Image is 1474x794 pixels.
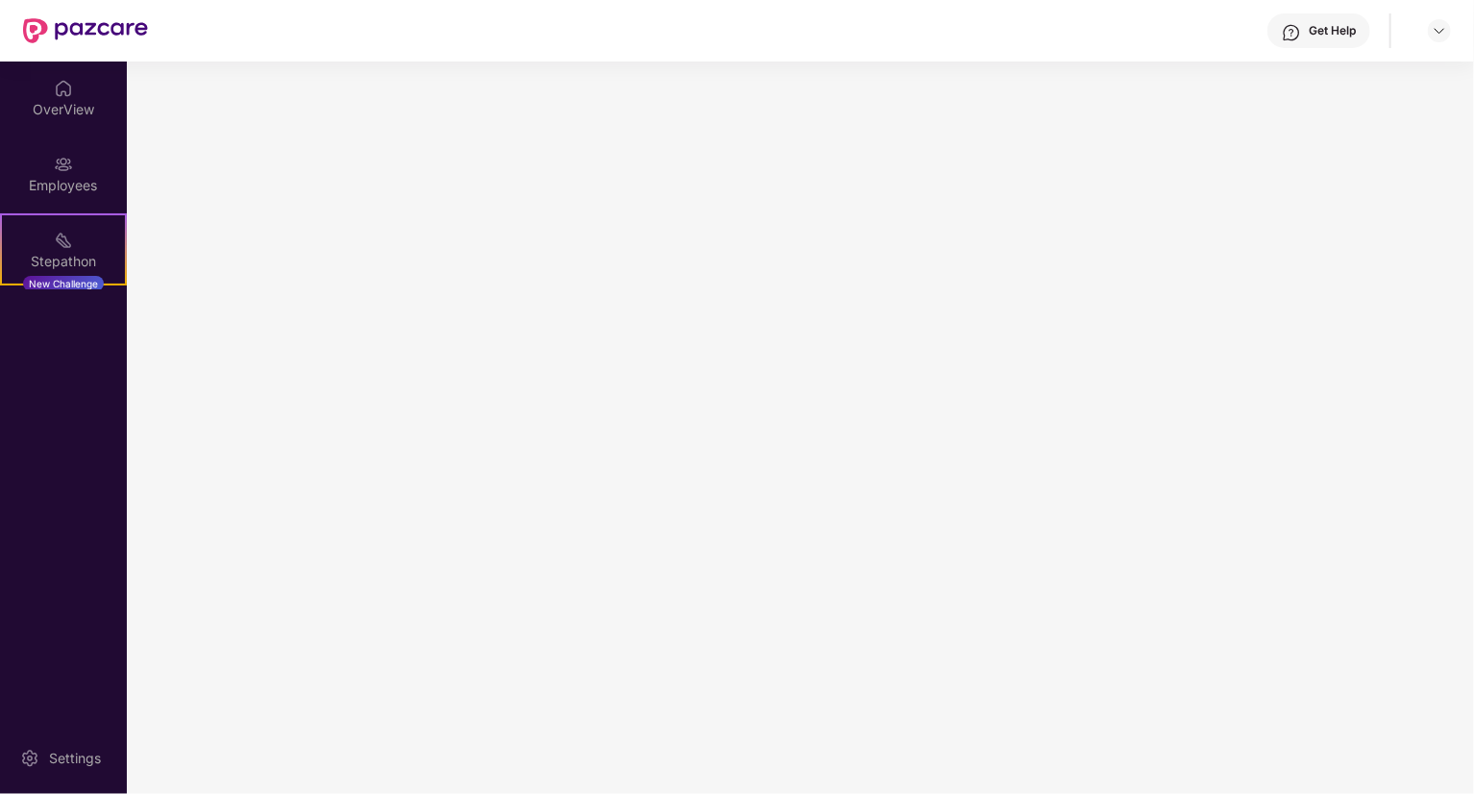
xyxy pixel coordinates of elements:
[2,252,125,271] div: Stepathon
[43,749,107,768] div: Settings
[1282,23,1301,42] img: svg+xml;base64,PHN2ZyBpZD0iSGVscC0zMngzMiIgeG1sbnM9Imh0dHA6Ly93d3cudzMub3JnLzIwMDAvc3ZnIiB3aWR0aD...
[54,155,73,174] img: svg+xml;base64,PHN2ZyBpZD0iRW1wbG95ZWVzIiB4bWxucz0iaHR0cDovL3d3dy53My5vcmcvMjAwMC9zdmciIHdpZHRoPS...
[20,749,39,768] img: svg+xml;base64,PHN2ZyBpZD0iU2V0dGluZy0yMHgyMCIgeG1sbnM9Imh0dHA6Ly93d3cudzMub3JnLzIwMDAvc3ZnIiB3aW...
[23,18,148,43] img: New Pazcare Logo
[23,276,104,291] div: New Challenge
[54,231,73,250] img: svg+xml;base64,PHN2ZyB4bWxucz0iaHR0cDovL3d3dy53My5vcmcvMjAwMC9zdmciIHdpZHRoPSIyMSIgaGVpZ2h0PSIyMC...
[1432,23,1447,38] img: svg+xml;base64,PHN2ZyBpZD0iRHJvcGRvd24tMzJ4MzIiIHhtbG5zPSJodHRwOi8vd3d3LnczLm9yZy8yMDAwL3N2ZyIgd2...
[54,79,73,98] img: svg+xml;base64,PHN2ZyBpZD0iSG9tZSIgeG1sbnM9Imh0dHA6Ly93d3cudzMub3JnLzIwMDAvc3ZnIiB3aWR0aD0iMjAiIG...
[1309,23,1356,38] div: Get Help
